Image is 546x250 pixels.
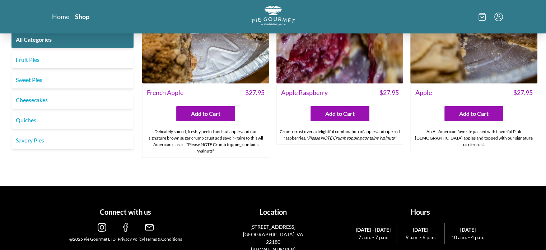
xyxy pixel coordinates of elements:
[121,226,130,233] a: facebook
[118,236,144,242] a: Privacy Policy
[11,51,134,68] a: Fruit Pies
[145,226,154,233] a: email
[11,132,134,149] a: Savory Pies
[311,106,369,121] button: Add to Cart
[145,236,182,242] a: Terms & Conditions
[379,88,398,97] span: $ 27.95
[459,109,489,118] span: Add to Cart
[98,223,106,232] img: instagram
[494,13,503,21] button: Menu
[191,109,220,118] span: Add to Cart
[238,231,308,246] p: [GEOGRAPHIC_DATA], VA 22180
[277,126,403,144] div: Crumb crust over a delightful combination of apples and ripe red raspberries.
[145,223,154,232] img: email
[11,91,134,109] a: Cheesecakes
[353,233,394,241] span: 7 a.m. - 7 p.m.
[75,12,89,21] a: Shop
[411,126,537,151] div: An All American favorite packed with flavorful Pink [DEMOGRAPHIC_DATA] apples and topped with our...
[245,88,265,97] span: $ 27.95
[55,206,197,217] h1: Connect with us
[11,112,134,129] a: Quiches
[238,223,308,246] a: [STREET_ADDRESS][GEOGRAPHIC_DATA], VA 22180
[325,109,355,118] span: Add to Cart
[306,135,396,141] em: *Please NOTE Crumb topping contains Walnuts*
[444,106,503,121] button: Add to Cart
[121,223,130,232] img: facebook
[143,126,269,157] div: Delicately spiced, freshly peeled and cut apples and our signature brown sugar crumb crust add sa...
[252,6,295,26] img: logo
[238,223,308,231] p: [STREET_ADDRESS]
[55,236,197,242] div: @2025 Pie Gourmet LTD | |
[252,6,295,28] a: Logo
[147,88,183,97] span: French Apple
[513,88,533,97] span: $ 27.95
[176,106,235,121] button: Add to Cart
[350,206,491,217] h1: Hours
[400,226,441,233] span: [DATE]
[11,31,134,48] a: All Categories
[447,226,489,233] span: [DATE]
[353,226,394,233] span: [DATE] - [DATE]
[98,226,106,233] a: instagram
[400,233,441,241] span: 9 a.m. - 6 p.m.
[52,12,69,21] a: Home
[202,206,344,217] h1: Location
[281,88,328,97] span: Apple Raspberry
[11,71,134,88] a: Sweet Pies
[415,88,431,97] span: Apple
[447,233,489,241] span: 10 a.m. - 4 p.m.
